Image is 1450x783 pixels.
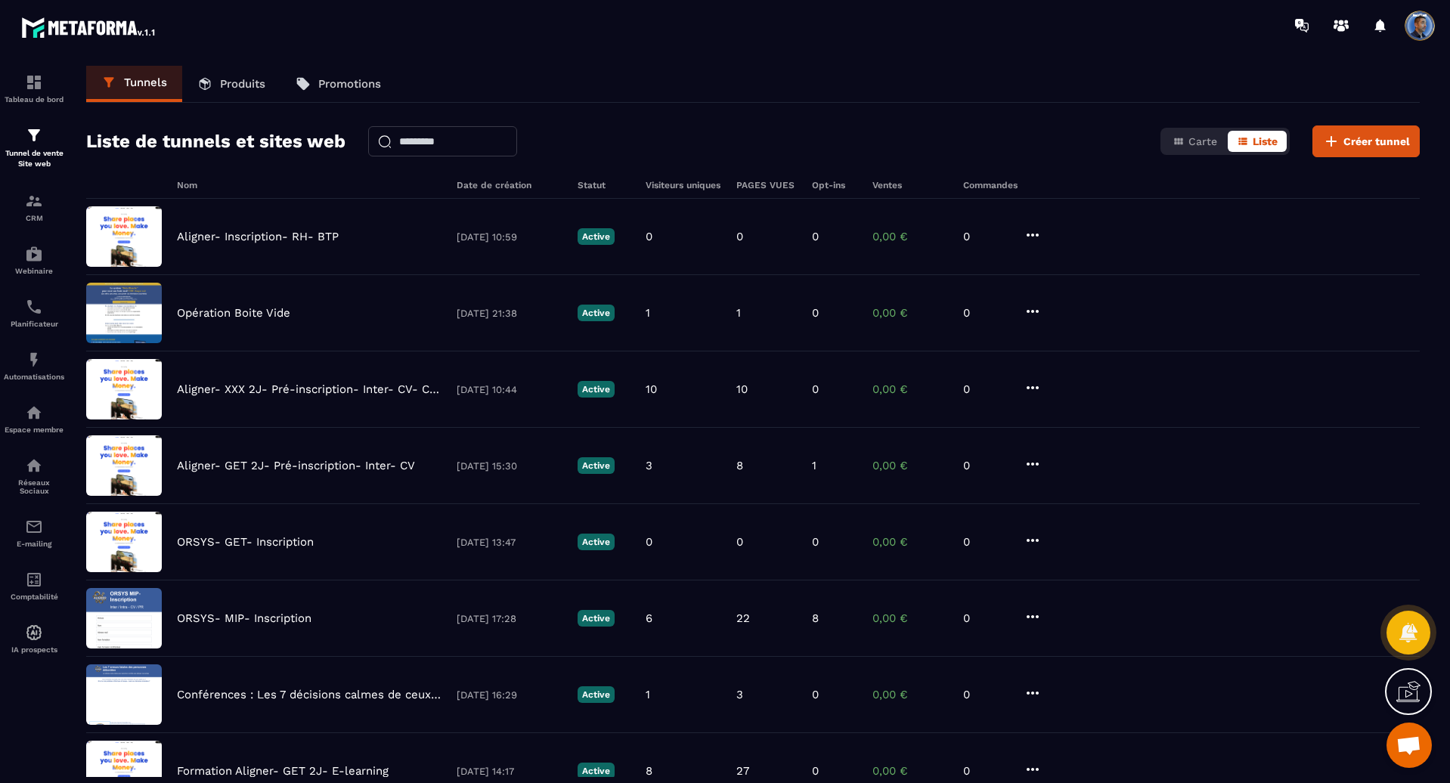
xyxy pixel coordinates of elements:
[4,181,64,234] a: formationformationCRM
[86,664,162,725] img: image
[1386,723,1432,768] div: Ouvrir le chat
[578,381,615,398] p: Active
[646,382,657,396] p: 10
[646,535,652,549] p: 0
[812,230,819,243] p: 0
[4,148,64,169] p: Tunnel de vente Site web
[177,535,314,549] p: ORSYS- GET- Inscription
[872,535,948,549] p: 0,00 €
[1343,134,1410,149] span: Créer tunnel
[872,306,948,320] p: 0,00 €
[578,534,615,550] p: Active
[646,764,652,778] p: 8
[812,180,857,190] h6: Opt-ins
[872,180,948,190] h6: Ventes
[736,230,743,243] p: 0
[25,404,43,422] img: automations
[25,456,43,475] img: social-network
[963,459,1008,472] p: 0
[457,384,562,395] p: [DATE] 10:44
[280,66,396,102] a: Promotions
[4,593,64,601] p: Comptabilité
[963,306,1008,320] p: 0
[646,306,650,320] p: 1
[1228,131,1287,152] button: Liste
[963,764,1008,778] p: 0
[25,192,43,210] img: formation
[86,206,162,267] img: image
[578,305,615,321] p: Active
[457,613,562,624] p: [DATE] 17:28
[4,62,64,115] a: formationformationTableau de bord
[812,764,819,778] p: 0
[736,306,741,320] p: 1
[646,688,650,701] p: 1
[457,180,562,190] h6: Date de création
[4,559,64,612] a: accountantaccountantComptabilité
[1188,135,1217,147] span: Carte
[578,228,615,245] p: Active
[1163,131,1226,152] button: Carte
[736,459,743,472] p: 8
[872,459,948,472] p: 0,00 €
[4,540,64,548] p: E-mailing
[318,77,381,91] p: Promotions
[4,478,64,495] p: Réseaux Sociaux
[736,180,797,190] h6: PAGES VUES
[124,76,167,89] p: Tunnels
[4,645,64,654] p: IA prospects
[578,763,615,779] p: Active
[4,320,64,328] p: Planificateur
[25,518,43,536] img: email
[177,382,442,396] p: Aligner- XXX 2J- Pré-inscription- Inter- CV- Copy
[4,286,64,339] a: schedulerschedulerPlanificateur
[4,339,64,392] a: automationsautomationsAutomatisations
[578,457,615,474] p: Active
[177,611,311,625] p: ORSYS- MIP- Inscription
[963,535,1008,549] p: 0
[736,535,743,549] p: 0
[872,764,948,778] p: 0,00 €
[872,230,948,243] p: 0,00 €
[457,231,562,243] p: [DATE] 10:59
[4,373,64,381] p: Automatisations
[86,126,345,156] h2: Liste de tunnels et sites web
[457,766,562,777] p: [DATE] 14:17
[963,180,1018,190] h6: Commandes
[872,611,948,625] p: 0,00 €
[736,382,748,396] p: 10
[736,764,749,778] p: 27
[872,382,948,396] p: 0,00 €
[4,115,64,181] a: formationformationTunnel de vente Site web
[86,66,182,102] a: Tunnels
[25,73,43,91] img: formation
[1312,125,1420,157] button: Créer tunnel
[646,611,652,625] p: 6
[963,382,1008,396] p: 0
[177,764,389,778] p: Formation Aligner- GET 2J- E-learning
[177,459,415,472] p: Aligner- GET 2J- Pré-inscription- Inter- CV
[736,688,743,701] p: 3
[4,267,64,275] p: Webinaire
[4,426,64,434] p: Espace membre
[177,306,290,320] p: Opération Boite Vide
[736,611,750,625] p: 22
[457,308,562,319] p: [DATE] 21:38
[25,571,43,589] img: accountant
[1253,135,1278,147] span: Liste
[812,535,819,549] p: 0
[963,688,1008,701] p: 0
[86,359,162,419] img: image
[812,688,819,701] p: 0
[4,445,64,506] a: social-networksocial-networkRéseaux Sociaux
[578,180,631,190] h6: Statut
[457,460,562,472] p: [DATE] 15:30
[4,234,64,286] a: automationsautomationsWebinaire
[963,611,1008,625] p: 0
[25,351,43,369] img: automations
[963,230,1008,243] p: 0
[21,14,157,41] img: logo
[872,688,948,701] p: 0,00 €
[646,230,652,243] p: 0
[646,180,721,190] h6: Visiteurs uniques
